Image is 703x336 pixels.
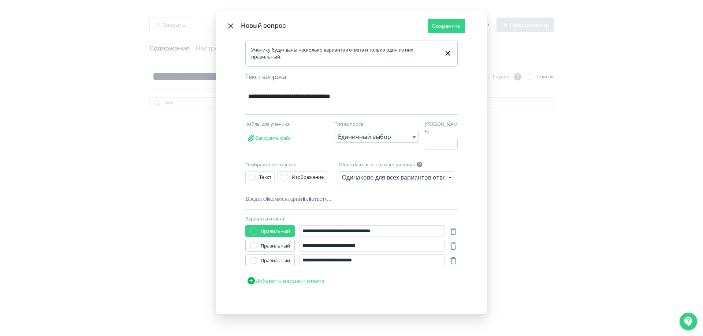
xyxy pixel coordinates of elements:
[335,121,363,128] label: Тип вопроса
[339,161,415,169] label: Обратная связь на ответ ученика
[261,228,290,235] div: Правильный
[241,21,428,31] div: Новый вопрос
[245,72,458,85] div: Текст вопроса
[245,121,322,128] div: Файлы для ученика
[338,132,391,141] div: Единичный выбор
[292,174,324,181] div: Изображение
[245,273,326,288] button: Добавить вариант ответа
[428,19,465,33] button: Сохранить
[425,121,458,135] label: [PERSON_NAME]
[342,173,445,182] div: Одинаково для всех вариантов ответов
[259,174,271,181] div: Текст
[245,215,284,223] label: Варианты ответа
[261,242,290,250] div: Правильный
[216,11,487,314] div: Modal
[245,161,296,169] label: Отображение ответов
[261,257,290,264] div: Правильный
[251,46,438,61] div: Ученику будут даны несколько вариантов ответа и только один из них правильный.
